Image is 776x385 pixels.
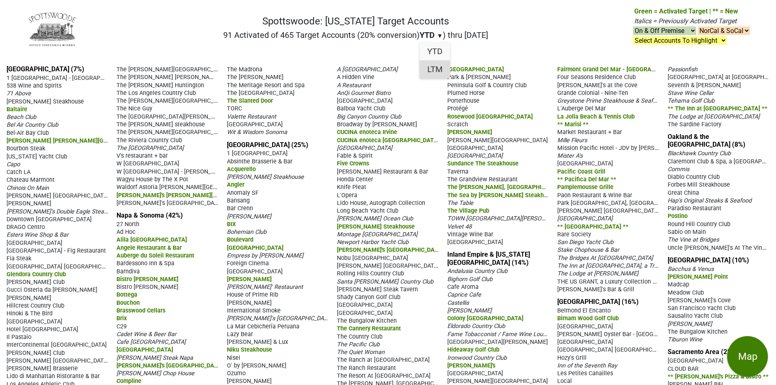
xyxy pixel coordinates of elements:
[557,370,613,377] span: Les Petites Canailles
[668,281,689,288] span: Madcap
[227,244,284,251] span: [GEOGRAPHIC_DATA]
[668,266,714,273] span: Bacchus & Venus
[117,137,182,144] span: The Riviera Country Club
[337,294,400,301] span: Shady Canyon Golf Club
[447,231,493,238] span: Vintage Wine Bar
[117,128,229,136] span: The [PERSON_NAME][GEOGRAPHIC_DATA]
[447,378,548,385] span: [PERSON_NAME][GEOGRAPHIC_DATA]
[447,307,492,314] span: [PERSON_NAME]
[668,221,730,228] span: Round Hill Country Club
[223,15,488,27] h1: Spottswoode: [US_STATE] Target Accounts
[447,137,548,144] span: [PERSON_NAME][GEOGRAPHIC_DATA]
[117,199,267,207] span: [PERSON_NAME]'s [GEOGRAPHIC_DATA][PERSON_NAME]
[557,192,632,199] span: Paon Restaurant & Wine Bar
[447,291,481,298] span: Caprice Cafe
[727,336,768,377] button: Map
[337,301,393,308] span: [GEOGRAPHIC_DATA]
[420,30,435,40] span: YTD
[7,318,62,325] span: [GEOGRAPHIC_DATA]
[557,223,629,230] span: ** [GEOGRAPHIC_DATA] **
[117,361,223,369] span: [PERSON_NAME]'s [GEOGRAPHIC_DATA]
[447,152,503,159] span: [GEOGRAPHIC_DATA]
[447,113,533,120] span: Rosewood [GEOGRAPHIC_DATA]
[117,152,168,159] span: V's restaurant + bar
[420,60,450,78] div: LTM
[227,260,269,267] span: Foreign Cinema
[337,113,401,120] span: Big Canyon Country Club
[117,176,188,183] span: Wagyu House by The X Pot
[557,315,619,322] span: Birnam Wood Golf Club
[668,365,699,372] span: CLOUD BAR
[557,113,635,120] span: La Jolla Beach & Tennis Club
[227,307,281,314] span: International Smoke
[7,279,65,286] span: [PERSON_NAME] Club
[7,136,220,144] span: [PERSON_NAME] [PERSON_NAME][GEOGRAPHIC_DATA], A [GEOGRAPHIC_DATA]
[668,273,728,280] span: [PERSON_NAME] Point
[557,152,583,159] span: Mister A's
[7,98,84,105] span: [PERSON_NAME] Steakhouse
[227,181,244,188] span: Angler
[447,276,492,283] span: Bighorn Golf Club
[337,160,369,167] span: Five Crowns
[447,315,523,322] span: Colony [GEOGRAPHIC_DATA]
[557,286,634,293] span: [PERSON_NAME]'s Bar & Grill
[7,350,65,356] span: [PERSON_NAME] Club
[668,297,731,304] span: [PERSON_NAME]'s Cove
[557,231,591,238] span: Rare Society
[557,330,692,338] span: [PERSON_NAME] Oyster Bar - [GEOGRAPHIC_DATA]
[634,17,736,25] span: Italics = Previously Activated Target
[337,325,401,332] span: The Cannery Restaurant
[117,276,178,283] span: Bistro [PERSON_NAME]
[447,339,548,345] span: [GEOGRAPHIC_DATA][PERSON_NAME]
[447,121,468,128] span: Scratch
[7,326,78,333] span: Hotel [GEOGRAPHIC_DATA]
[227,276,272,283] span: [PERSON_NAME]
[668,150,731,157] span: Blackhawk Country Club
[557,207,659,214] span: [PERSON_NAME] [GEOGRAPHIC_DATA]
[668,133,745,148] a: Oakland & the [GEOGRAPHIC_DATA] (8%)
[447,370,503,377] span: [GEOGRAPHIC_DATA]
[668,97,714,104] span: Tehama Golf Club
[557,184,613,191] span: Pamplemousse Grille
[420,42,450,60] div: YTD
[337,349,385,356] span: The Quiet Woman
[227,97,273,104] span: The Slanted Door
[227,66,262,73] span: The Madrona
[117,97,229,104] span: The [PERSON_NAME][GEOGRAPHIC_DATA]
[227,158,292,165] span: Absinthe Brasserie & Bar
[668,174,720,180] span: Diablo Country Club
[7,185,49,191] span: Chinois On Main
[668,105,767,112] span: ** The Inn at [GEOGRAPHIC_DATA] **
[7,365,78,372] span: [PERSON_NAME] Brasserie
[447,284,479,290] span: Cafe Aroma
[668,113,760,120] span: The Lodge at [GEOGRAPHIC_DATA]
[447,362,495,369] span: [PERSON_NAME]'s
[117,346,173,353] span: [GEOGRAPHIC_DATA]
[668,90,714,97] span: Stave Wine Cellar
[117,244,182,251] span: Angele Restaurant & Bar
[337,145,392,152] span: [GEOGRAPHIC_DATA]
[117,82,204,89] span: The [PERSON_NAME] Huntington
[117,73,220,81] span: The [PERSON_NAME] [PERSON_NAME]
[7,224,45,231] span: DRAGO Centro
[337,341,380,348] span: The Pacific Club
[7,90,31,97] span: 71 Above
[117,291,137,298] span: Bottega
[557,129,622,136] span: Market Restaurant + Bar
[337,223,415,230] span: [PERSON_NAME] Steakhouse
[227,252,303,259] span: Empress by [PERSON_NAME]
[117,236,187,243] span: Alila [GEOGRAPHIC_DATA]
[557,307,611,314] span: Belmond El Encanto
[227,331,253,338] span: Lazy Bear
[117,252,194,259] span: Auberge du Soleil Restaurant
[447,90,485,97] span: Plumed Horse
[7,191,109,199] span: [PERSON_NAME] [GEOGRAPHIC_DATA]
[117,145,184,152] span: The [GEOGRAPHIC_DATA]
[337,365,396,372] span: The Ranch Restaurant
[7,334,31,341] span: Il Pastaio
[557,90,628,97] span: Grande Colonial - Nine-Ten
[447,323,505,330] span: Eldorado Country Club
[668,205,721,212] span: Paradiso Restaurant
[668,236,719,243] span: The Vine at Bridges
[337,168,428,175] span: [PERSON_NAME] Restaurant & Bar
